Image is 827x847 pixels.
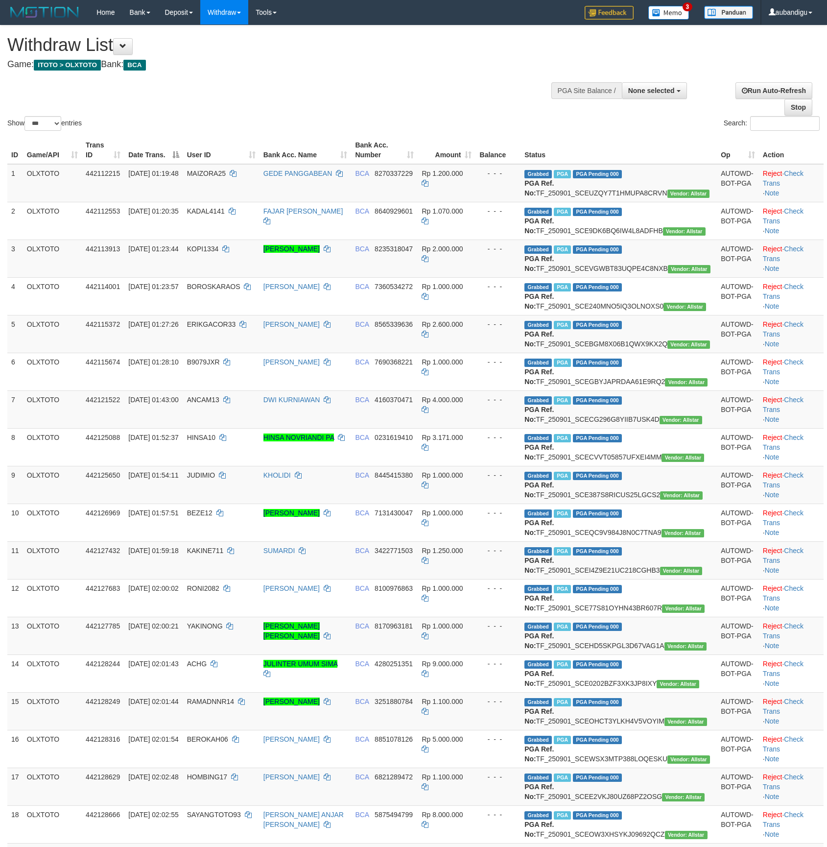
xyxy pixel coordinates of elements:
[355,358,369,366] span: BCA
[763,509,782,517] a: Reject
[717,579,759,617] td: AUTOWD-BOT-PGA
[86,434,120,441] span: 442125088
[759,541,824,579] td: · ·
[750,116,820,131] input: Search:
[187,434,215,441] span: HINSA10
[554,547,571,556] span: Marked by aubalimojo
[524,434,552,442] span: Grabbed
[717,315,759,353] td: AUTOWD-BOT-PGA
[375,509,413,517] span: Copy 7131430047 to clipboard
[524,443,554,461] b: PGA Ref. No:
[355,207,369,215] span: BCA
[7,579,23,617] td: 12
[263,320,320,328] a: [PERSON_NAME]
[187,471,215,479] span: JUDIMIO
[763,320,782,328] a: Reject
[704,6,753,19] img: panduan.png
[765,189,780,197] a: Note
[628,87,675,95] span: None selected
[763,660,782,668] a: Reject
[422,358,463,366] span: Rp 1.000.000
[667,340,710,349] span: Vendor URL: https://secure31.1velocity.biz
[554,359,571,367] span: Marked by aubalimojo
[24,116,61,131] select: Showentries
[128,471,178,479] span: [DATE] 01:54:11
[479,319,517,329] div: - - -
[86,547,120,555] span: 442127432
[759,466,824,504] td: · ·
[23,240,82,277] td: OLXTOTO
[520,202,717,240] td: TF_250901_SCE9DK6BQ6IW4L8ADFHB
[554,245,571,254] span: Marked by aubalimojo
[573,283,622,291] span: PGA Pending
[128,320,178,328] span: [DATE] 01:27:26
[520,164,717,202] td: TF_250901_SCEUZQY7T1HMUPA8CRVN
[765,717,780,725] a: Note
[263,698,320,705] a: [PERSON_NAME]
[717,466,759,504] td: AUTOWD-BOT-PGA
[479,470,517,480] div: - - -
[765,679,780,687] a: Note
[479,508,517,518] div: - - -
[763,735,782,743] a: Reject
[7,428,23,466] td: 8
[763,509,803,527] a: Check Trans
[86,169,120,177] span: 442112215
[763,320,803,338] a: Check Trans
[554,509,571,518] span: Marked by aubalimojo
[765,755,780,763] a: Note
[128,509,178,517] span: [DATE] 01:57:51
[475,136,520,164] th: Balance
[355,169,369,177] span: BCA
[263,245,320,253] a: [PERSON_NAME]
[479,206,517,216] div: - - -
[479,169,517,178] div: - - -
[124,136,183,164] th: Date Trans.: activate to sort column descending
[763,358,782,366] a: Reject
[479,357,517,367] div: - - -
[7,5,82,20] img: MOTION_logo.png
[128,584,178,592] span: [DATE] 02:00:02
[763,698,803,715] a: Check Trans
[662,454,704,462] span: Vendor URL: https://secure31.1velocity.biz
[759,353,824,390] td: · ·
[763,434,803,451] a: Check Trans
[23,164,82,202] td: OLXTOTO
[763,811,803,828] a: Check Trans
[375,434,413,441] span: Copy 0231619410 to clipboard
[524,472,552,480] span: Grabbed
[520,277,717,315] td: TF_250901_SCE240MNO5IQ3OLNOXS0
[355,509,369,517] span: BCA
[524,179,554,197] b: PGA Ref. No:
[717,202,759,240] td: AUTOWD-BOT-PGA
[86,245,120,253] span: 442113913
[759,202,824,240] td: · ·
[765,604,780,612] a: Note
[765,302,780,310] a: Note
[648,6,689,20] img: Button%20Memo.svg
[763,547,803,564] a: Check Trans
[263,207,343,215] a: FAJAR [PERSON_NAME]
[784,99,812,116] a: Stop
[187,283,240,290] span: BOROSKARAOS
[665,378,708,387] span: Vendor URL: https://secure31.1velocity.biz
[23,136,82,164] th: Game/API: activate to sort column ascending
[520,315,717,353] td: TF_250901_SCEBGM8X06B1QWX9KX2Q
[263,358,320,366] a: [PERSON_NAME]
[717,136,759,164] th: Op: activate to sort column ascending
[479,395,517,405] div: - - -
[7,353,23,390] td: 6
[128,245,178,253] span: [DATE] 01:23:44
[263,811,344,828] a: [PERSON_NAME] ANJAR [PERSON_NAME]
[554,396,571,405] span: Marked by aubalimojo
[375,320,413,328] span: Copy 8565339636 to clipboard
[763,622,803,640] a: Check Trans
[551,82,622,99] div: PGA Site Balance /
[355,547,369,555] span: BCA
[422,471,463,479] span: Rp 1.000.000
[763,245,782,253] a: Reject
[520,428,717,466] td: TF_250901_SCECVVT05857UFXEI4MM
[622,82,687,99] button: None selected
[23,315,82,353] td: OLXTOTO
[668,265,710,273] span: Vendor URL: https://secure31.1velocity.biz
